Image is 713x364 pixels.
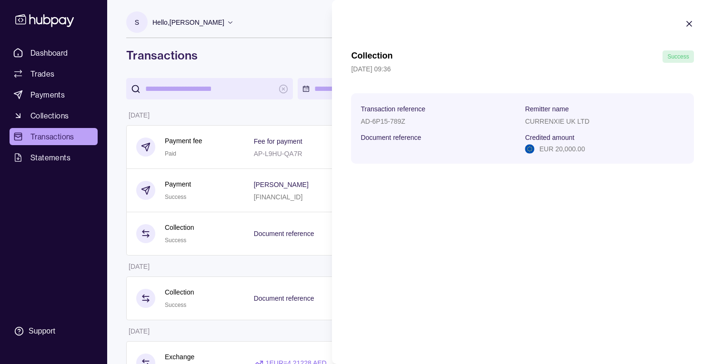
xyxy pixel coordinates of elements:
p: AD-6P15-789Z [361,118,405,125]
img: eu [525,144,534,154]
p: Remitter name [525,105,569,113]
p: EUR 20,000.00 [539,144,585,154]
p: CURRENXIE UK LTD [525,118,589,125]
p: [DATE] 09:36 [351,64,694,74]
p: Credited amount [525,134,574,141]
p: Transaction reference [361,105,425,113]
h1: Collection [351,50,392,63]
span: Success [668,53,689,60]
p: Document reference [361,134,421,141]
